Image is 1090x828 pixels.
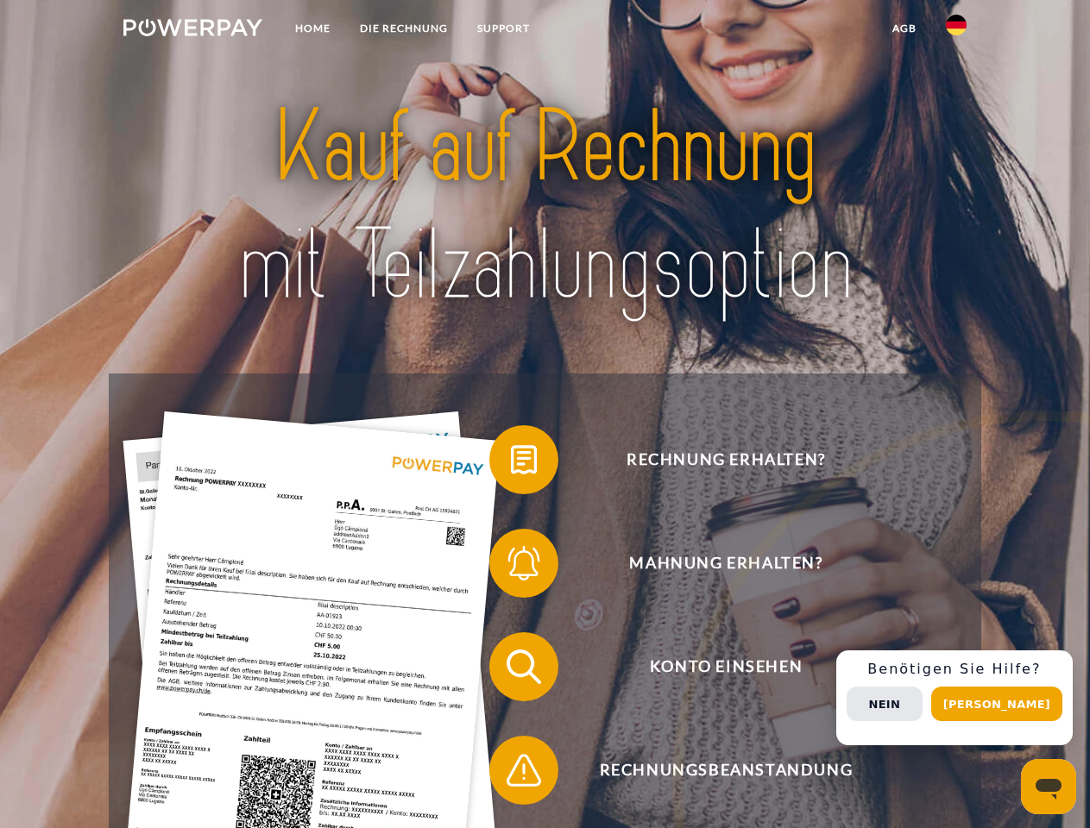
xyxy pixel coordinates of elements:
img: qb_search.svg [502,645,545,688]
button: Rechnungsbeanstandung [489,736,938,805]
a: DIE RECHNUNG [345,13,463,44]
iframe: Schaltfläche zum Öffnen des Messaging-Fensters [1021,759,1076,814]
img: qb_warning.svg [502,749,545,792]
img: qb_bell.svg [502,542,545,585]
button: Nein [847,687,923,721]
img: logo-powerpay-white.svg [123,19,262,36]
span: Rechnung erhalten? [514,425,937,494]
img: qb_bill.svg [502,438,545,481]
div: Schnellhilfe [836,650,1073,745]
a: SUPPORT [463,13,545,44]
span: Mahnung erhalten? [514,529,937,598]
span: Konto einsehen [514,632,937,701]
img: title-powerpay_de.svg [165,83,925,330]
button: [PERSON_NAME] [931,687,1062,721]
img: de [946,15,967,35]
a: agb [878,13,931,44]
button: Mahnung erhalten? [489,529,938,598]
a: Home [280,13,345,44]
button: Konto einsehen [489,632,938,701]
h3: Benötigen Sie Hilfe? [847,661,1062,678]
button: Rechnung erhalten? [489,425,938,494]
span: Rechnungsbeanstandung [514,736,937,805]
